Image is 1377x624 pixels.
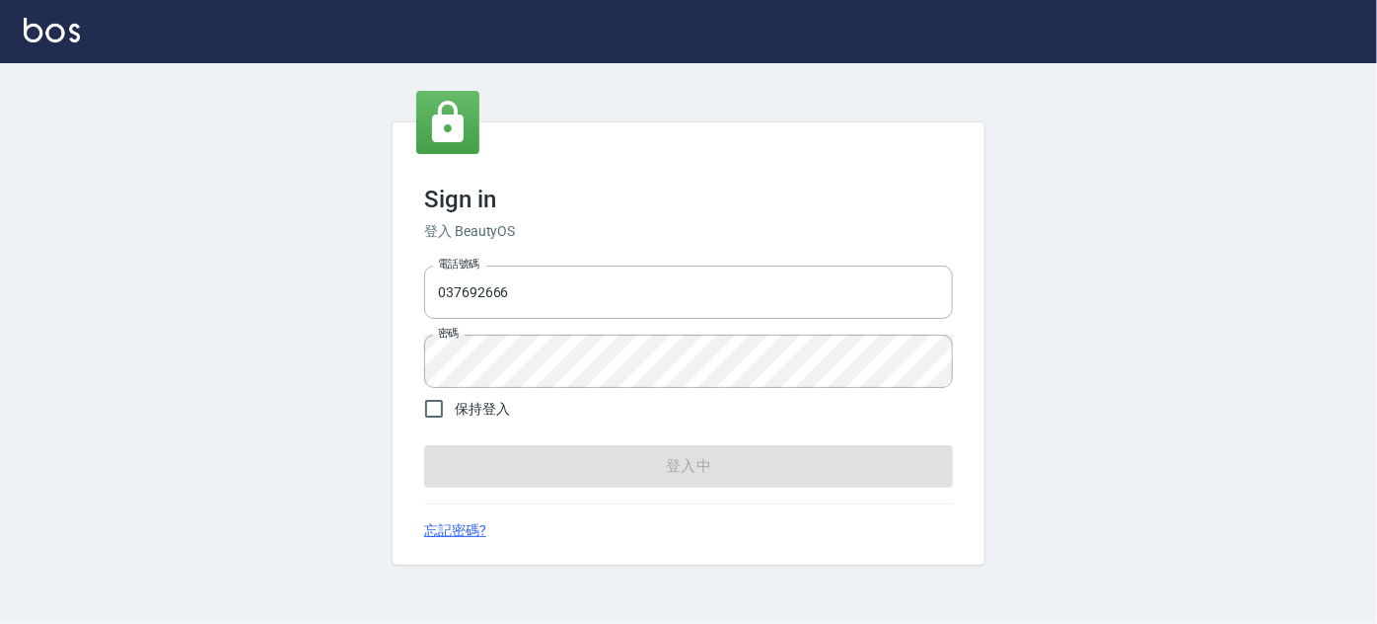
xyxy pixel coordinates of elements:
span: 保持登入 [455,399,510,420]
h6: 登入 BeautyOS [424,221,953,242]
label: 密碼 [438,326,459,341]
img: Logo [24,18,80,42]
a: 忘記密碼? [424,520,486,541]
h3: Sign in [424,186,953,213]
label: 電話號碼 [438,257,479,272]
